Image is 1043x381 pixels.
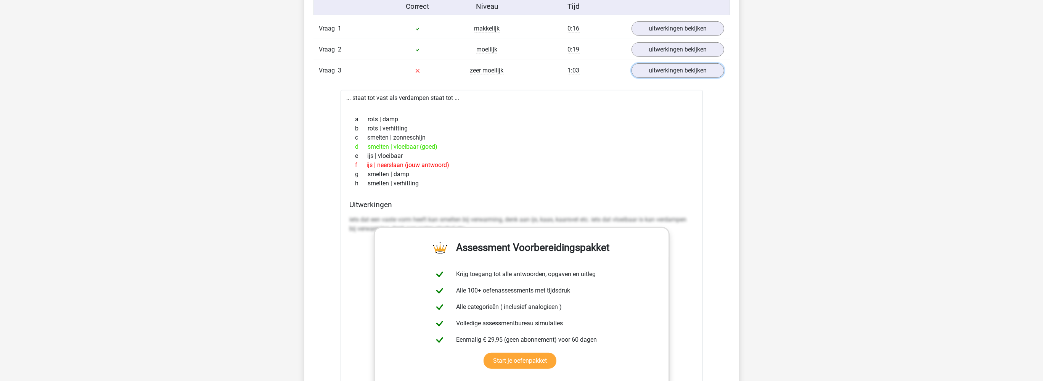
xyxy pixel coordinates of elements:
span: 1 [338,25,342,32]
span: Vraag [319,66,338,75]
a: uitwerkingen bekijken [632,42,724,57]
span: 3 [338,67,342,74]
span: c [355,133,368,142]
div: smelten | verhitting [350,179,694,188]
a: uitwerkingen bekijken [632,21,724,36]
span: Vraag [319,24,338,33]
a: uitwerkingen bekijken [632,63,724,78]
span: moeilijk [476,46,497,53]
span: 2 [338,46,342,53]
div: Correct [383,1,452,12]
a: Start je oefenpakket [484,353,556,369]
div: smelten | damp [350,170,694,179]
span: 0:19 [568,46,580,53]
span: Vraag [319,45,338,54]
h4: Uitwerkingen [350,200,694,209]
span: f [355,161,367,170]
span: b [355,124,368,133]
div: smelten | zonneschijn [350,133,694,142]
span: d [355,142,368,151]
span: zeer moeilijk [470,67,504,74]
div: ijs | neerslaan (jouw antwoord) [350,161,694,170]
div: Tijd [521,1,625,12]
div: smelten | vloeibaar (goed) [350,142,694,151]
span: 1:03 [568,67,580,74]
div: Niveau [452,1,522,12]
div: rots | verhitting [350,124,694,133]
span: a [355,115,368,124]
div: ijs | vloeibaar [350,151,694,161]
p: iets dat een vaste vorm heeft kan smelten bij verwarming, denk aan ijs, kaas, kaarsvet etc. iets ... [350,215,694,233]
span: e [355,151,368,161]
span: h [355,179,368,188]
span: 0:16 [568,25,580,32]
div: rots | damp [350,115,694,124]
span: g [355,170,368,179]
span: makkelijk [474,25,500,32]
